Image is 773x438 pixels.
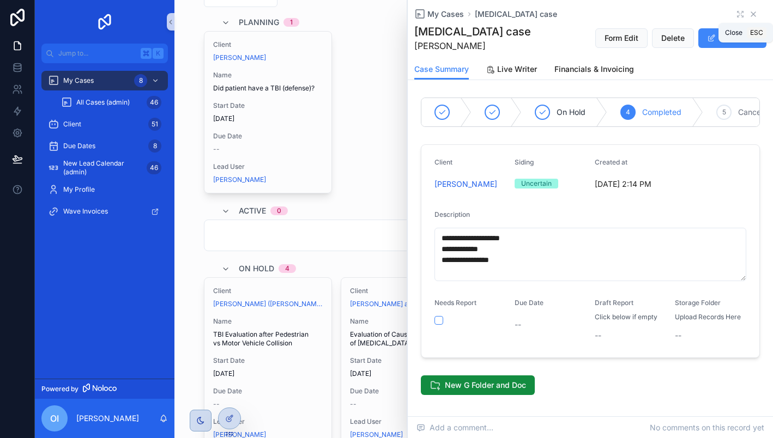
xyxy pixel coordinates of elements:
span: Storage Folder [675,299,721,307]
button: New G Folder and Doc [421,375,535,395]
a: All Cases (admin)46 [55,93,168,112]
a: Case Summary [414,59,469,80]
span: Due Date [213,387,323,396]
a: [PERSON_NAME] ([PERSON_NAME] Law) [213,300,323,308]
span: -- [213,145,220,154]
span: Draft Report [595,299,633,307]
span: Start Date [213,101,323,110]
span: Lead User [350,417,460,426]
a: Live Writer [486,59,537,81]
div: 8 [134,74,147,87]
span: -- [515,319,521,330]
span: Wave Invoices [63,207,108,216]
a: Client51 [41,114,168,134]
a: [PERSON_NAME] [434,179,497,190]
a: [MEDICAL_DATA] case [475,9,557,20]
span: Form Edit [605,33,638,44]
div: 0 [277,206,281,215]
a: [PERSON_NAME] [213,175,266,184]
span: On Hold [239,263,274,274]
span: Did patient have a TBI (defense)? [213,84,323,93]
button: Form Edit [595,28,648,48]
div: 46 [147,161,161,174]
span: Created at [595,158,627,166]
span: Lead User [213,417,323,426]
span: [DATE] 2:14 PM [595,179,666,190]
span: Lead User [213,162,323,171]
a: [PERSON_NAME] and [PERSON_NAME] [350,300,460,308]
span: OI [50,412,59,425]
a: My Profile [41,180,168,199]
span: Close [725,28,742,37]
a: My Cases [414,9,464,20]
span: New G Folder and Doc [445,380,526,391]
span: Esc [748,28,765,37]
span: Active [239,205,266,216]
span: [PERSON_NAME] [414,39,531,52]
div: 51 [148,118,161,131]
span: My Cases [427,9,464,20]
span: Client [213,40,323,49]
span: On Hold [557,107,585,118]
span: [DATE] [213,114,323,123]
span: Client [63,120,81,129]
span: Due Date [515,299,543,307]
span: -- [213,400,220,409]
a: Powered by [35,379,174,399]
span: Delete [661,33,685,44]
span: Evaluation of Cause of [MEDICAL_DATA] [350,330,460,348]
span: Name [213,71,323,80]
span: Client [350,287,460,295]
span: Due Date [213,132,323,141]
span: 4 [626,108,630,117]
a: New Lead Calendar (admin)46 [41,158,168,178]
span: Live Writer [497,64,537,75]
span: -- [675,330,681,341]
span: Client [213,287,323,295]
h1: [MEDICAL_DATA] case [414,24,531,39]
span: [DATE] [213,369,323,378]
span: Financials & Invoicing [554,64,634,75]
p: [PERSON_NAME] [76,413,139,424]
span: No comments on this record yet [650,422,764,433]
span: Powered by [41,385,78,393]
div: 8 [148,139,161,153]
div: Uncertain [521,179,552,188]
span: Name [213,317,323,326]
div: 46 [147,96,161,109]
span: [DATE] [350,369,460,378]
span: Due Date [350,387,460,396]
div: scrollable content [35,63,174,235]
span: Start Date [350,356,460,365]
span: Description [434,210,470,218]
span: Click below if empty [595,313,657,321]
button: Quick Edit [698,28,766,48]
span: Needs Report [434,299,476,307]
img: App logo [96,13,113,31]
span: Add a comment... [416,422,493,433]
div: 4 [285,264,289,273]
span: Client [434,158,452,166]
a: [PERSON_NAME] [213,53,266,62]
span: New Lead Calendar (admin) [63,159,142,177]
span: Case Summary [414,64,469,75]
span: Completed [642,107,681,118]
span: Due Dates [63,142,95,150]
a: My Cases8 [41,71,168,90]
span: All Cases (admin) [76,98,130,107]
span: Jump to... [58,49,136,58]
span: 5 [722,108,726,117]
a: Client[PERSON_NAME]NameDid patient have a TBI (defense)?Start Date[DATE]Due Date--Lead User[PERSO... [204,31,333,193]
span: Name [350,317,460,326]
span: My Cases [63,76,94,85]
button: Delete [652,28,694,48]
div: 1 [290,18,293,27]
a: Wave Invoices [41,202,168,221]
span: Siding [515,158,534,166]
span: -- [350,400,357,409]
